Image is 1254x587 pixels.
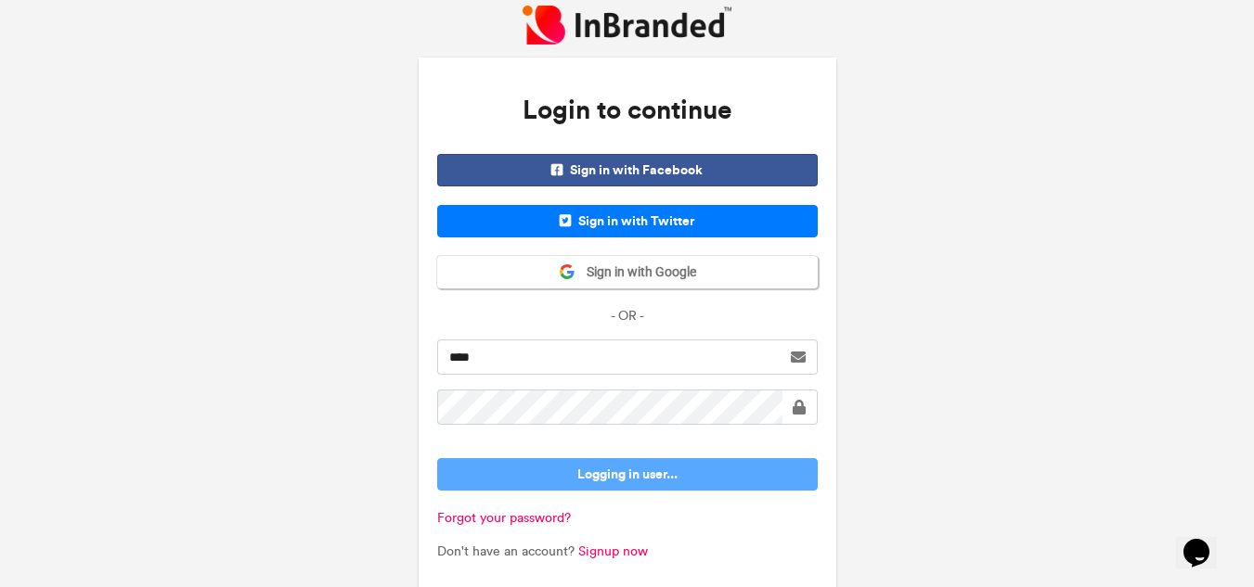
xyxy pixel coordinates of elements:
[437,205,818,237] span: Sign in with Twitter
[437,542,818,561] p: Don't have an account?
[437,256,818,288] button: Sign in with Google
[523,6,731,44] img: InBranded Logo
[575,263,696,282] span: Sign in with Google
[578,543,648,559] a: Signup now
[437,307,818,325] p: - OR -
[437,76,818,145] h3: Login to continue
[437,510,571,526] a: Forgot your password?
[437,154,818,186] span: Sign in with Facebook
[1176,513,1235,568] iframe: chat widget
[437,458,818,491] button: Logging in user...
